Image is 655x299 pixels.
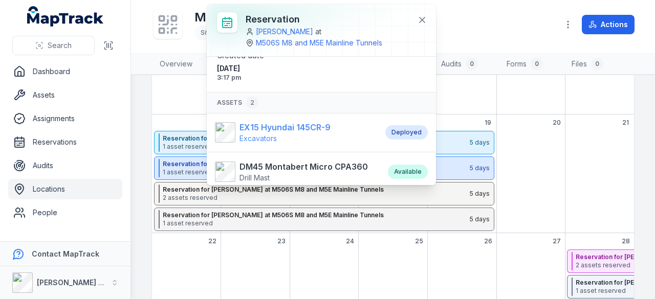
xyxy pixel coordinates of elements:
[208,237,216,245] span: 22
[553,237,561,245] span: 27
[498,54,551,75] a: Forms0
[466,58,478,70] div: 0
[154,156,494,180] button: Reservation for [PERSON_NAME] at M506S M8 and M5E Mainline Tunnels1 asset reserved5 days
[256,38,382,48] a: M506S M8 and M5E Mainline Tunnels
[553,119,561,127] span: 20
[163,219,469,227] span: 1 asset reserved
[8,132,122,152] a: Reservations
[163,194,469,202] span: 2 assets reserved
[246,12,409,27] h3: Reservation
[163,143,469,151] span: 1 asset reserved
[8,108,122,129] a: Assignments
[239,134,277,143] span: Excavators
[8,179,122,199] a: Locations
[48,40,72,51] span: Search
[531,58,543,70] div: 0
[154,131,494,154] button: Reservation for [PERSON_NAME] at M506S M8 and M5E Mainline Tunnels1 asset reserved5 days
[385,125,428,140] div: Deployed
[215,160,378,183] a: DM45 Montabert Micro CPA360Drill Mast
[277,237,286,245] span: 23
[217,63,317,82] time: 8/27/2025, 3:17:21 PM
[622,119,629,127] span: 21
[163,186,469,194] strong: Reservation for [PERSON_NAME] at M506S M8 and M5E Mainline Tunnels
[315,27,321,37] span: at
[622,237,630,245] span: 28
[154,182,494,205] button: Reservation for [PERSON_NAME] at M506S M8 and M5E Mainline Tunnels2 assets reserved5 days
[239,173,270,182] span: Drill Mast
[163,134,469,143] strong: Reservation for [PERSON_NAME] at M506S M8 and M5E Mainline Tunnels
[563,54,612,75] a: Files0
[163,160,469,168] strong: Reservation for [PERSON_NAME] at M506S M8 and M5E Mainline Tunnels
[433,54,486,75] a: Audits0
[388,165,428,179] div: Available
[484,237,492,245] span: 26
[12,36,95,55] button: Search
[582,15,635,34] button: Actions
[201,29,212,36] span: Site
[217,63,317,74] span: [DATE]
[346,237,354,245] span: 24
[8,61,122,82] a: Dashboard
[8,85,122,105] a: Assets
[217,97,258,109] span: Assets
[239,160,368,173] strong: DM45 Montabert Micro CPA360
[415,237,423,245] span: 25
[154,208,494,231] button: Reservation for [PERSON_NAME] at M506S M8 and M5E Mainline Tunnels1 asset reserved5 days
[217,74,317,82] span: 3:17 pm
[239,121,331,133] strong: EX15 Hyundai 145CR-9
[591,58,603,70] div: 0
[163,211,469,219] strong: Reservation for [PERSON_NAME] at M506S M8 and M5E Mainline Tunnels
[485,119,491,127] span: 19
[27,6,104,27] a: MapTrack
[194,9,419,26] h1: M506S M8 and M5E Mainline Tunnels
[8,155,122,176] a: Audits
[256,27,313,37] a: [PERSON_NAME]
[32,249,99,258] strong: Contact MapTrack
[37,278,121,287] strong: [PERSON_NAME] Group
[8,202,122,223] a: People
[215,121,375,144] a: EX15 Hyundai 145CR-9Excavators
[151,54,201,75] a: Overview
[246,97,258,109] div: 2
[163,168,469,176] span: 1 asset reserved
